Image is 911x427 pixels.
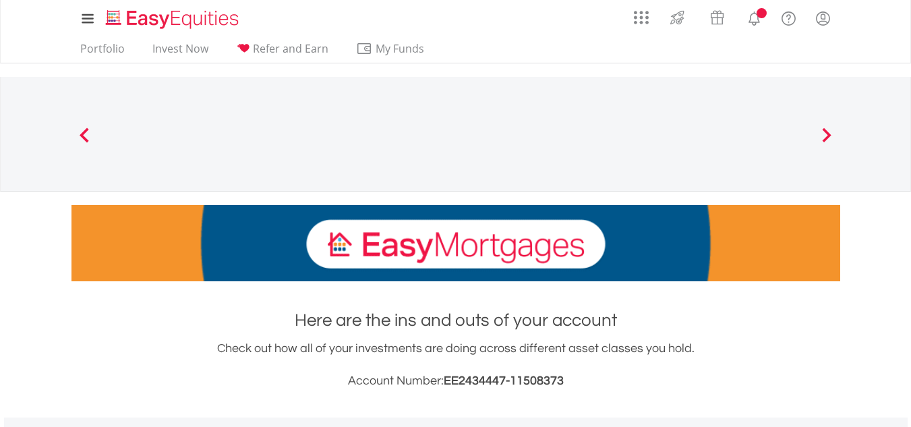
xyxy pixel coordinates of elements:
a: Home page [100,3,244,30]
a: Vouchers [697,3,737,28]
a: FAQ's and Support [771,3,806,30]
div: Check out how all of your investments are doing across different asset classes you hold. [71,339,840,391]
a: Portfolio [75,42,130,63]
span: Refer and Earn [253,41,328,56]
img: thrive-v2.svg [666,7,688,28]
img: vouchers-v2.svg [706,7,728,28]
a: My Profile [806,3,840,33]
h1: Here are the ins and outs of your account [71,308,840,333]
h3: Account Number: [71,372,840,391]
img: EasyMortage Promotion Banner [71,205,840,281]
span: My Funds [356,40,444,57]
a: Notifications [737,3,771,30]
a: Refer and Earn [231,42,334,63]
img: grid-menu-icon.svg [634,10,649,25]
a: AppsGrid [625,3,657,25]
a: Invest Now [147,42,214,63]
span: EE2434447-11508373 [444,374,564,387]
img: EasyEquities_Logo.png [103,8,244,30]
